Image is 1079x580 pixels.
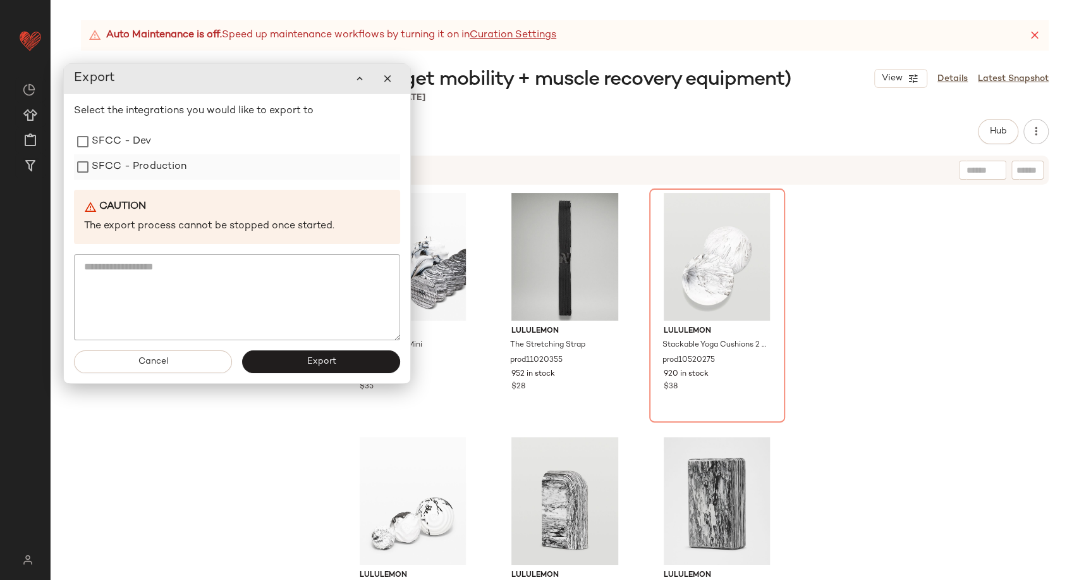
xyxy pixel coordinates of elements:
label: SFCC - Dev [92,129,152,154]
p: The export process cannot be stopped once started. [84,219,390,234]
p: Select the integrations you would like to export to [74,104,400,119]
img: heart_red.DM2ytmEG.svg [18,28,43,53]
strong: Auto Maintenance is off. [106,28,222,43]
span: 952 in stock [511,369,555,380]
b: Caution [99,200,146,214]
span: $38 [664,381,678,393]
a: Details [937,72,968,85]
button: Export [242,350,400,373]
span: Exercise Recovery Equipment (target mobility + muscle recovery equipment) [99,67,791,92]
span: prod11020355 [510,355,563,366]
img: LU9AMJS_0023_1 [501,437,628,565]
span: Cancel [138,357,168,367]
span: lululemon [360,326,466,337]
span: prod10520275 [662,355,715,366]
button: View [874,69,927,88]
img: LU9ARVS_0001_1 [501,193,628,321]
span: The Stretching Strap [510,340,585,351]
img: svg%3e [23,83,35,96]
span: $35 [360,381,374,393]
span: View [881,73,903,83]
button: Hub [978,119,1018,144]
button: Cancel [74,350,232,373]
a: Curation Settings [470,28,556,43]
img: svg%3e [15,555,40,565]
img: LU9AKGS_0023_1 [654,193,781,321]
span: $28 [511,381,525,393]
span: lululemon [511,326,618,337]
span: Stackable Yoga Cushions 2 Pack [662,340,769,351]
img: LU9AC4S_0023_1 [654,437,781,565]
img: LU9AKXS_0023_1 [350,437,477,565]
span: lululemon [664,326,771,337]
label: SFCC - Production [92,154,187,180]
div: Speed up maintenance workflows by turning it on in [88,28,556,43]
span: Hub [989,126,1007,137]
a: Latest Snapshot [978,72,1049,85]
span: 920 in stock [664,369,709,380]
span: Export [306,357,336,367]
